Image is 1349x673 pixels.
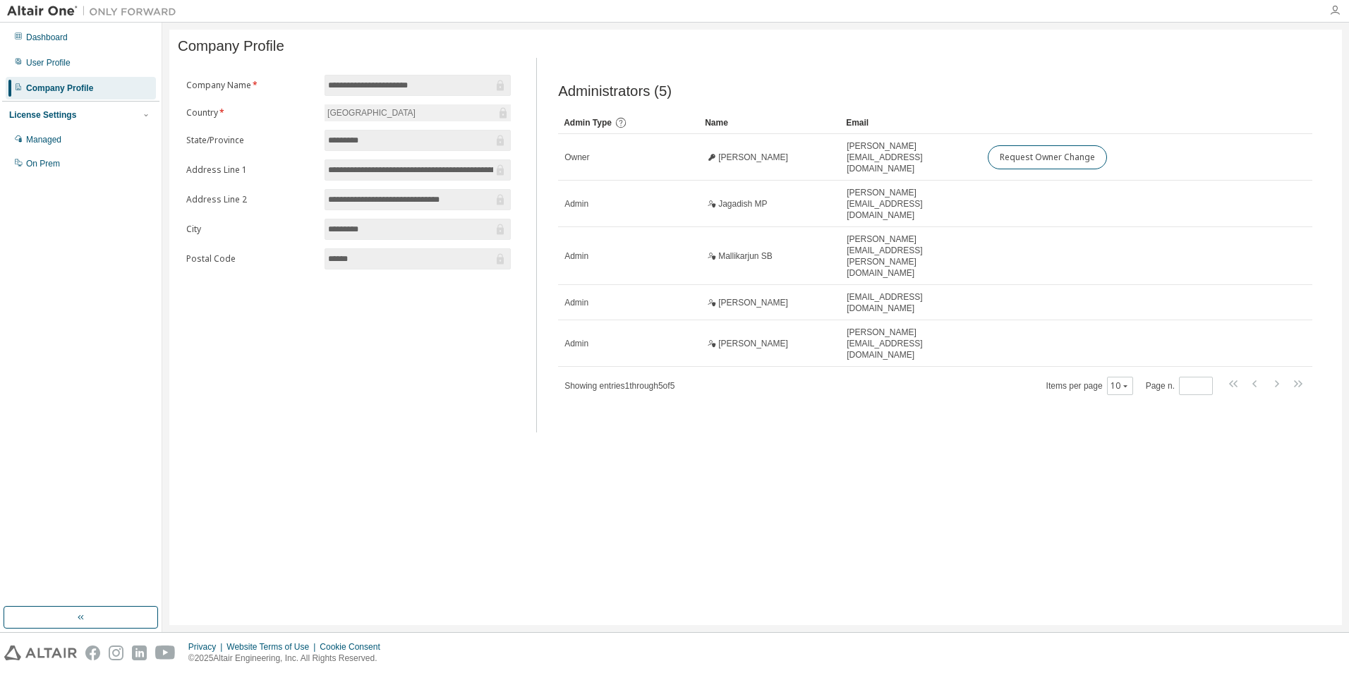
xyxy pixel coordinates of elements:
span: [PERSON_NAME][EMAIL_ADDRESS][DOMAIN_NAME] [847,140,975,174]
span: Showing entries 1 through 5 of 5 [564,381,674,391]
span: Admin [564,338,588,349]
img: instagram.svg [109,645,123,660]
div: Dashboard [26,32,68,43]
span: [PERSON_NAME][EMAIL_ADDRESS][DOMAIN_NAME] [847,187,975,221]
label: City [186,224,316,235]
p: © 2025 Altair Engineering, Inc. All Rights Reserved. [188,653,389,665]
div: On Prem [26,158,60,169]
label: Address Line 1 [186,164,316,176]
span: [EMAIL_ADDRESS][DOMAIN_NAME] [847,291,975,314]
span: Items per page [1046,377,1133,395]
label: Postal Code [186,253,316,265]
div: Website Terms of Use [226,641,320,653]
div: Company Profile [26,83,93,94]
div: Name [705,111,835,134]
span: Page n. [1146,377,1213,395]
div: User Profile [26,57,71,68]
span: Mallikarjun SB [718,250,773,262]
button: Request Owner Change [988,145,1107,169]
div: Managed [26,134,61,145]
span: [PERSON_NAME] [718,152,788,163]
img: youtube.svg [155,645,176,660]
div: Privacy [188,641,226,653]
label: Country [186,107,316,119]
span: [PERSON_NAME][EMAIL_ADDRESS][PERSON_NAME][DOMAIN_NAME] [847,234,975,279]
span: Company Profile [178,38,284,54]
span: Admin [564,198,588,210]
div: Email [846,111,976,134]
button: 10 [1111,380,1130,392]
img: Altair One [7,4,183,18]
div: Cookie Consent [320,641,388,653]
span: [PERSON_NAME] [718,338,788,349]
img: altair_logo.svg [4,645,77,660]
span: [PERSON_NAME] [718,297,788,308]
div: [GEOGRAPHIC_DATA] [325,104,511,121]
img: facebook.svg [85,645,100,660]
span: Admin [564,250,588,262]
div: License Settings [9,109,76,121]
span: Owner [564,152,589,163]
span: Administrators (5) [558,83,672,99]
label: Address Line 2 [186,194,316,205]
div: [GEOGRAPHIC_DATA] [325,105,418,121]
span: [PERSON_NAME][EMAIL_ADDRESS][DOMAIN_NAME] [847,327,975,360]
label: Company Name [186,80,316,91]
span: Jagadish MP [718,198,767,210]
label: State/Province [186,135,316,146]
img: linkedin.svg [132,645,147,660]
span: Admin Type [564,118,612,128]
span: Admin [564,297,588,308]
